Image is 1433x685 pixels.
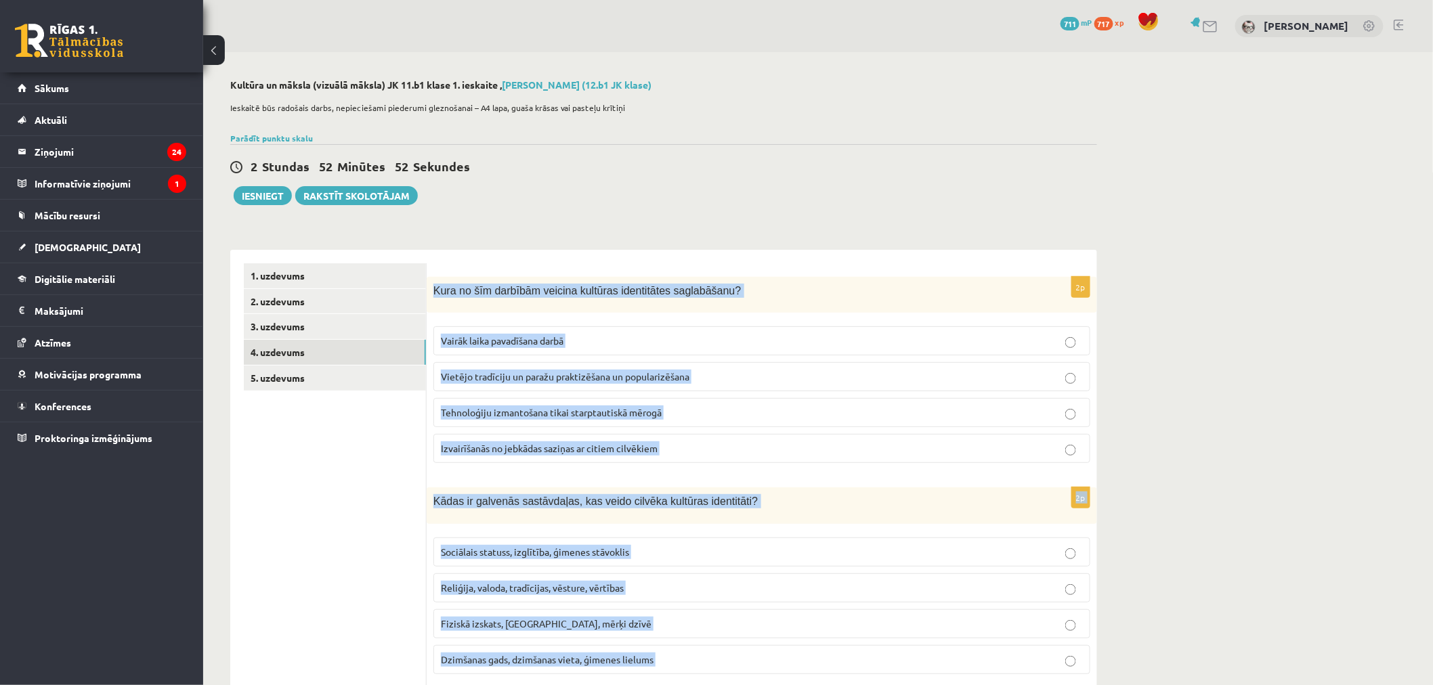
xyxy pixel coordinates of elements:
[35,400,91,412] span: Konferences
[18,391,186,422] a: Konferences
[244,314,426,339] a: 3. uzdevums
[1094,17,1113,30] span: 717
[262,158,309,174] span: Stundas
[35,114,67,126] span: Aktuāli
[441,653,654,665] span: Dzimšanas gads, dzimšanas vieta, ģimenes lielums
[1065,337,1076,348] input: Vairāk laika pavadīšana darbā
[319,158,333,174] span: 52
[1071,487,1090,508] p: 2p
[441,442,658,454] span: Izvairīšanās no jebkādas saziņas ar citiem cilvēkiem
[18,422,186,454] a: Proktoringa izmēģinājums
[502,79,651,91] a: [PERSON_NAME] (12.b1 JK klase)
[1094,17,1131,28] a: 717 xp
[413,158,470,174] span: Sekundes
[18,231,186,263] a: [DEMOGRAPHIC_DATA]
[1065,584,1076,595] input: Reliģija, valoda, tradīcijas, vēsture, vērtības
[18,359,186,390] a: Motivācijas programma
[395,158,408,174] span: 52
[1061,17,1092,28] a: 711 mP
[35,336,71,349] span: Atzīmes
[1061,17,1079,30] span: 711
[35,82,69,94] span: Sākums
[1065,373,1076,384] input: Vietējo tradīciju un paražu praktizēšana un popularizēšana
[1115,17,1124,28] span: xp
[35,432,152,444] span: Proktoringa izmēģinājums
[244,289,426,314] a: 2. uzdevums
[35,168,186,199] legend: Informatīvie ziņojumi
[35,136,186,167] legend: Ziņojumi
[35,273,115,285] span: Digitālie materiāli
[18,200,186,231] a: Mācību resursi
[1065,548,1076,559] input: Sociālais statuss, izglītība, ģimenes stāvoklis
[295,186,418,205] a: Rakstīt skolotājam
[244,340,426,365] a: 4. uzdevums
[1264,19,1349,32] a: [PERSON_NAME]
[230,79,1097,91] h2: Kultūra un māksla (vizuālā māksla) JK 11.b1 klase 1. ieskaite ,
[337,158,385,174] span: Minūtes
[18,263,186,294] a: Digitālie materiāli
[18,136,186,167] a: Ziņojumi24
[234,186,292,205] button: Iesniegt
[251,158,257,174] span: 2
[441,370,689,382] span: Vietējo tradīciju un paražu praktizēšana un popularizēšana
[1242,20,1256,34] img: Domenika Babane
[18,72,186,104] a: Sākums
[244,366,426,391] a: 5. uzdevums
[244,263,426,288] a: 1. uzdevums
[35,209,100,221] span: Mācību resursi
[441,581,624,594] span: Reliģija, valoda, tradīcijas, vēsture, vērtības
[35,295,186,326] legend: Maksājumi
[18,168,186,199] a: Informatīvie ziņojumi1
[433,285,741,296] span: Kura no šīm darbībām veicina kultūras identitātes saglabāšanu?
[1082,17,1092,28] span: mP
[1065,620,1076,631] input: Fiziskā izskats, [GEOGRAPHIC_DATA], mērķi dzīvē
[35,241,141,253] span: [DEMOGRAPHIC_DATA]
[1065,656,1076,667] input: Dzimšanas gads, dzimšanas vieta, ģimenes lielums
[1065,409,1076,420] input: Tehnoloģiju izmantošana tikai starptautiskā mērogā
[230,133,313,143] a: Parādīt punktu skalu
[441,334,563,347] span: Vairāk laika pavadīšana darbā
[441,406,662,418] span: Tehnoloģiju izmantošana tikai starptautiskā mērogā
[441,617,651,629] span: Fiziskā izskats, [GEOGRAPHIC_DATA], mērķi dzīvē
[168,175,186,193] i: 1
[230,102,1090,114] p: Ieskaitē būs radošais darbs, nepieciešami piederumi gleznošanai – A4 lapa, guaša krāsas vai paste...
[18,327,186,358] a: Atzīmes
[15,24,123,58] a: Rīgas 1. Tālmācības vidusskola
[1071,276,1090,298] p: 2p
[35,368,142,380] span: Motivācijas programma
[441,546,629,558] span: Sociālais statuss, izglītība, ģimenes stāvoklis
[18,295,186,326] a: Maksājumi
[1065,445,1076,456] input: Izvairīšanās no jebkādas saziņas ar citiem cilvēkiem
[167,143,186,161] i: 24
[433,495,758,507] span: Kādas ir galvenās sastāvdaļas, kas veido cilvēka kultūras identitāti?
[18,104,186,135] a: Aktuāli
